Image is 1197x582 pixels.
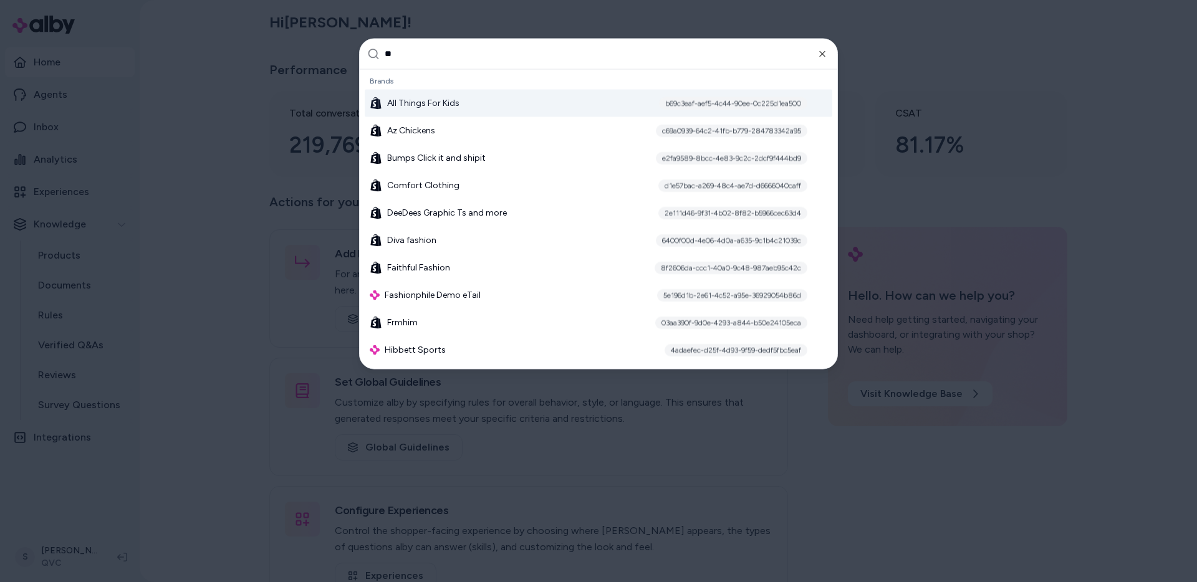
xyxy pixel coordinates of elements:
span: Frmhim [387,316,418,328]
div: Brands [365,72,832,89]
div: b69c3eaf-aef5-4c44-90ee-0c225d1ea500 [659,97,807,109]
div: 4adaefec-d25f-4d93-9f59-dedf5fbc5eaf [665,343,807,356]
span: Hibbett Sports [385,343,446,356]
span: DeeDees Graphic Ts and more [387,206,507,219]
div: 8f2606da-ccc1-40a0-9c48-987aeb95c42c [655,261,807,274]
div: 6400f00d-4e06-4d0a-a635-9c1b4c21039c [656,234,807,246]
div: Suggestions [360,69,837,368]
div: 5e196d1b-2e61-4c52-a95e-36929054b86d [657,289,807,301]
span: All Things For Kids [387,97,459,109]
span: Bumps Click it and shipit [387,151,486,164]
span: Diva fashion [387,234,436,246]
span: Comfort Clothing [387,179,459,191]
img: alby Logo [370,290,380,300]
div: 2e111d46-9f31-4b02-8f82-b5966cec63d4 [658,206,807,219]
img: alby Logo [370,345,380,355]
span: Faithful Fashion [387,261,450,274]
div: 03aa390f-9d0e-4293-a844-b50e24105eca [655,316,807,328]
span: Fashionphile Demo eTail [385,289,481,301]
div: d1e57bac-a269-48c4-ae7d-d6666040caff [658,179,807,191]
div: c69a0939-64c2-41fb-b779-284783342a95 [656,124,807,136]
div: e2fa9589-8bcc-4e83-9c2c-2dcf9f444bd9 [656,151,807,164]
span: Az Chickens [387,124,435,136]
